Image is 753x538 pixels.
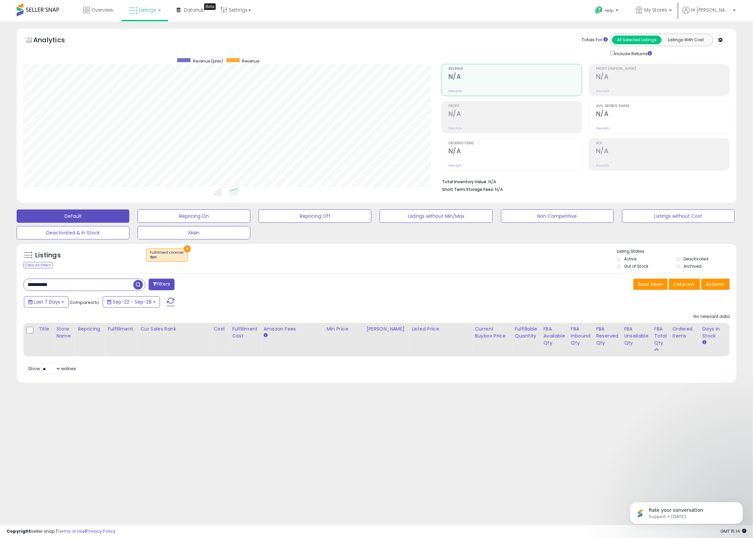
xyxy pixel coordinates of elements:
[35,251,61,260] h5: Listings
[149,279,175,290] button: Filters
[184,245,191,252] button: ×
[17,209,129,223] button: Default
[242,58,259,64] span: Revenue
[448,147,582,156] h2: N/A
[69,299,100,306] span: Compared to:
[612,36,662,44] button: All Selected Listings
[571,326,591,346] div: FBA inbound Qty
[596,73,729,82] h2: N/A
[624,256,636,262] label: Active
[366,326,406,333] div: [PERSON_NAME]
[596,142,729,145] span: ROI
[412,326,469,333] div: Listed Price
[683,7,736,22] a: Hi [PERSON_NAME]
[150,250,184,260] span: Fulfillment channel :
[91,7,113,13] span: Overview
[702,339,706,345] small: Days In Stock.
[326,326,361,333] div: Min Price
[605,8,614,13] span: Help
[442,179,487,185] b: Total Inventory Value:
[596,147,729,156] h2: N/A
[669,279,700,290] button: Columns
[17,226,129,239] button: Deactivated & In Stock
[596,126,609,130] small: Prev: N/A
[442,187,494,192] b: Short Term Storage Fees:
[543,326,565,346] div: FBA Available Qty
[113,299,152,305] span: Sep-22 - Sep-28
[448,73,582,82] h2: N/A
[78,326,102,333] div: Repricing
[624,326,649,346] div: FBA Unsellable Qty
[605,50,660,57] div: Include Returns
[582,37,608,43] div: Totals For
[138,226,250,239] button: Main
[596,110,729,119] h2: N/A
[448,89,461,93] small: Prev: N/A
[150,255,184,260] div: fbm
[140,326,208,333] div: Cur Sales Rank
[448,142,582,145] span: Ordered Items
[672,326,696,339] div: Ordered Items
[448,67,582,71] span: Revenue
[617,248,736,255] p: Listing States:
[184,7,205,13] span: DataHub
[673,281,694,288] span: Columns
[654,326,667,346] div: FBA Total Qty
[501,209,614,223] button: Non Competitive
[596,104,729,108] span: Avg. Buybox Share
[596,164,609,168] small: Prev: N/A
[39,326,51,333] div: Title
[204,3,216,10] div: Tooltip anchor
[448,164,461,168] small: Prev: N/A
[442,177,725,185] li: N/A
[213,326,226,333] div: Cost
[448,126,461,130] small: Prev: N/A
[684,256,708,262] label: Deactivated
[644,7,667,13] span: My Stores
[33,35,78,46] h5: Analytics
[448,104,582,108] span: Profit
[495,186,503,193] span: N/A
[595,6,603,14] i: Get Help
[28,365,76,372] span: Show: entries
[590,1,625,22] a: Help
[56,326,72,339] div: Store Name
[596,67,729,71] span: Profit [PERSON_NAME]
[232,326,258,339] div: Fulfillment Cost
[263,333,267,338] small: Amazon Fees.
[633,279,668,290] button: Save View
[103,296,160,308] button: Sep-22 - Sep-28
[684,263,701,269] label: Archived
[193,58,223,64] span: Revenue (prev)
[622,209,735,223] button: Listings without Cost
[661,36,711,44] button: Listings With Cost
[596,89,609,93] small: Prev: N/A
[475,326,509,339] div: Current Buybox Price
[701,279,730,290] button: Actions
[515,326,538,339] div: Fulfillable Quantity
[259,209,371,223] button: Repricing Off
[34,299,60,305] span: Last 7 Days
[691,7,731,13] span: Hi [PERSON_NAME]
[380,209,492,223] button: Listings without Min/Max
[139,7,156,13] span: Listings
[263,326,321,333] div: Amazon Fees
[23,262,53,268] div: Clear All Filters
[624,263,648,269] label: Out of Stock
[138,209,250,223] button: Repricing On
[596,326,618,346] div: FBA Reserved Qty
[693,314,730,320] div: No relevant data
[702,326,726,339] div: Days In Stock
[24,296,68,308] button: Last 7 Days
[108,326,135,333] div: Fulfillment
[620,488,753,535] iframe: Intercom notifications message
[448,110,582,119] h2: N/A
